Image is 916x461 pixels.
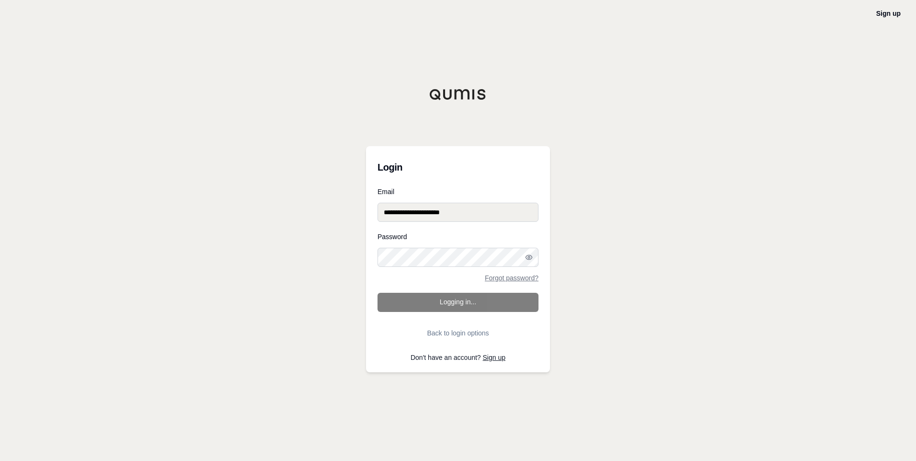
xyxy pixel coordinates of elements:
[378,158,538,177] h3: Login
[378,354,538,361] p: Don't have an account?
[429,89,487,100] img: Qumis
[485,275,538,281] a: Forgot password?
[483,354,505,361] a: Sign up
[378,323,538,343] button: Back to login options
[378,188,538,195] label: Email
[876,10,901,17] a: Sign up
[378,233,538,240] label: Password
